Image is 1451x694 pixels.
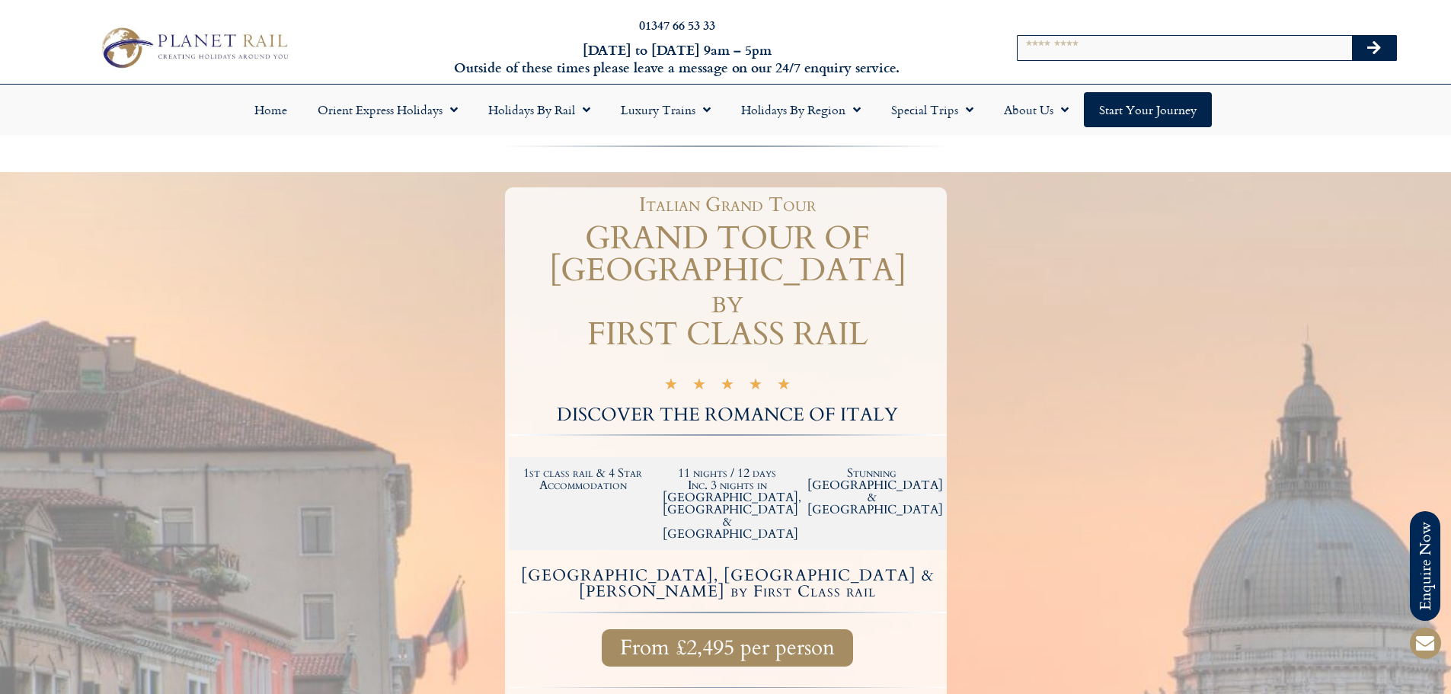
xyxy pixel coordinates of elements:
[511,568,944,600] h4: [GEOGRAPHIC_DATA], [GEOGRAPHIC_DATA] & [PERSON_NAME] by First Class rail
[239,92,302,127] a: Home
[391,41,964,77] h6: [DATE] to [DATE] 9am – 5pm Outside of these times please leave a message on our 24/7 enquiry serv...
[639,16,715,34] a: 01347 66 53 33
[509,222,947,350] h1: GRAND TOUR OF [GEOGRAPHIC_DATA] by FIRST CLASS RAIL
[509,406,947,424] h2: DISCOVER THE ROMANCE OF ITALY
[94,23,293,72] img: Planet Rail Train Holidays Logo
[777,378,791,395] i: ★
[664,378,678,395] i: ★
[749,378,762,395] i: ★
[8,92,1443,127] nav: Menu
[726,92,876,127] a: Holidays by Region
[989,92,1084,127] a: About Us
[1084,92,1212,127] a: Start your Journey
[1352,36,1396,60] button: Search
[606,92,726,127] a: Luxury Trains
[620,638,835,657] span: From £2,495 per person
[602,629,853,667] a: From £2,495 per person
[663,467,792,540] h2: 11 nights / 12 days Inc. 3 nights in [GEOGRAPHIC_DATA], [GEOGRAPHIC_DATA] & [GEOGRAPHIC_DATA]
[664,376,791,395] div: 5/5
[473,92,606,127] a: Holidays by Rail
[721,378,734,395] i: ★
[519,467,648,491] h2: 1st class rail & 4 Star Accommodation
[516,195,939,215] h1: Italian Grand Tour
[302,92,473,127] a: Orient Express Holidays
[876,92,989,127] a: Special Trips
[807,467,937,516] h2: Stunning [GEOGRAPHIC_DATA] & [GEOGRAPHIC_DATA]
[692,378,706,395] i: ★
